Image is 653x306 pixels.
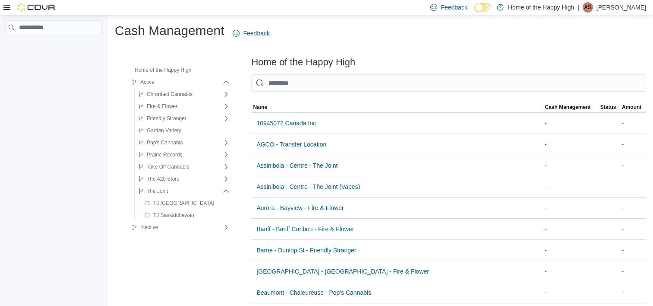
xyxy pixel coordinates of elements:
[153,212,194,219] span: TJ Saskatchewan
[147,103,177,110] span: Fire & Flower
[147,127,181,134] span: Garden Variety
[135,113,190,124] button: Friendly Stranger
[256,246,356,255] span: Barrie - Dunlop St - Friendly Stranger
[135,150,186,160] button: Prairie Records
[256,204,344,212] span: Aurora - Bayview - Fire & Flower
[251,57,355,67] h3: Home of the Happy High
[256,288,371,297] span: Beaumont - Chaleureuse - Pop's Cannabis
[147,91,192,98] span: Chrontact Cannabis
[147,188,168,194] span: The Joint
[620,118,646,128] div: -
[128,77,158,87] button: Active
[253,115,321,132] button: 10945072 Canada Inc.
[140,79,155,86] span: Active
[543,139,599,150] div: -
[620,160,646,171] div: -
[253,178,363,195] button: Assiniboia - Centre - The Joint (Vapes)
[147,151,183,158] span: Prairie Records
[115,22,224,39] h1: Cash Management
[620,287,646,298] div: -
[253,157,341,174] button: Assiniboia - Centre - The Joint
[135,101,181,112] button: Fire & Flower
[147,115,186,122] span: Friendly Stranger
[253,104,267,111] span: Name
[141,210,198,220] button: TJ Saskatchewan
[229,25,273,42] a: Feedback
[620,224,646,234] div: -
[474,3,492,12] input: Dark Mode
[17,3,56,12] img: Cova
[256,161,338,170] span: Assiniboia - Centre - The Joint
[256,140,326,149] span: AGCO - Transfer Location
[128,222,161,233] button: Inactive
[147,175,180,182] span: The 420 Store
[543,224,599,234] div: -
[147,163,189,170] span: Take Off Cannabis
[253,220,357,238] button: Banff - Banff Caribou - Fire & Flower
[543,102,599,112] button: Cash Management
[596,2,646,13] p: [PERSON_NAME]
[577,2,579,13] p: |
[135,89,196,99] button: Chrontact Cannabis
[153,200,214,207] span: TJ [GEOGRAPHIC_DATA]
[135,137,186,148] button: Pop's Cannabis
[135,174,183,184] button: The 420 Store
[620,102,646,112] button: Amount
[599,102,620,112] button: Status
[135,67,191,73] span: Home of the Happy High
[256,225,354,233] span: Banff - Banff Caribou - Fire & Flower
[620,182,646,192] div: -
[135,186,171,196] button: The Joint
[253,242,360,259] button: Barrie - Dunlop St - Friendly Stranger
[135,162,192,172] button: Take Off Cannabis
[253,284,375,301] button: Beaumont - Chaleureuse - Pop's Cannabis
[253,136,330,153] button: AGCO - Transfer Location
[253,263,432,280] button: [GEOGRAPHIC_DATA] - [GEOGRAPHIC_DATA] - Fire & Flower
[622,104,641,111] span: Amount
[141,198,218,208] button: TJ [GEOGRAPHIC_DATA]
[543,182,599,192] div: -
[243,29,269,38] span: Feedback
[123,65,195,75] button: Home of the Happy High
[135,125,185,136] button: Garden Variety
[620,266,646,277] div: -
[543,266,599,277] div: -
[508,2,574,13] p: Home of the Happy High
[543,160,599,171] div: -
[140,224,158,231] span: Inactive
[251,102,543,112] button: Name
[253,199,347,217] button: Aurora - Bayview - Fire & Flower
[620,245,646,255] div: -
[441,3,467,12] span: Feedback
[147,139,183,146] span: Pop's Cannabis
[583,2,593,13] div: Aleshia Staudinger
[600,104,616,111] span: Status
[543,245,599,255] div: -
[543,287,599,298] div: -
[545,104,591,111] span: Cash Management
[620,139,646,150] div: -
[256,267,429,276] span: [GEOGRAPHIC_DATA] - [GEOGRAPHIC_DATA] - Fire & Flower
[256,182,360,191] span: Assiniboia - Centre - The Joint (Vapes)
[256,119,318,127] span: 10945072 Canada Inc.
[543,203,599,213] div: -
[543,118,599,128] div: -
[474,12,475,13] span: Dark Mode
[5,36,102,57] nav: Complex example
[584,2,591,13] span: AS
[251,74,646,92] input: This is a search bar. As you type, the results lower in the page will automatically filter.
[620,203,646,213] div: -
